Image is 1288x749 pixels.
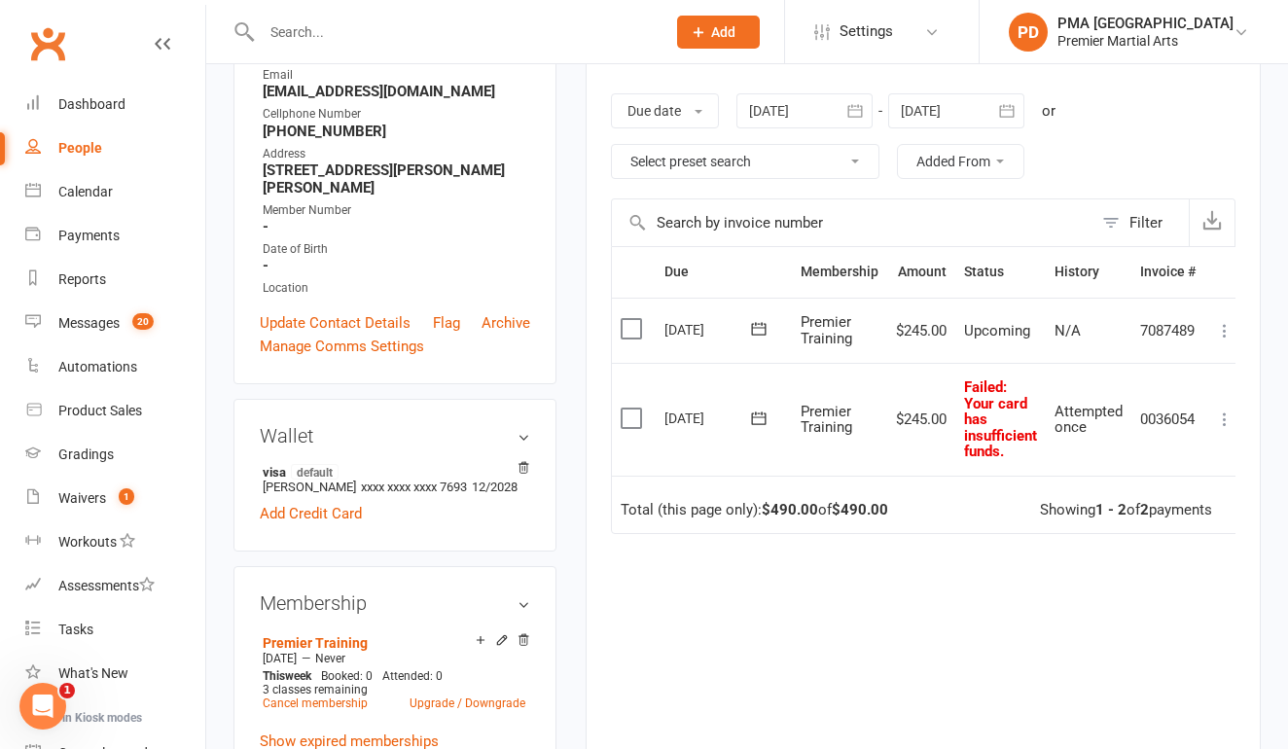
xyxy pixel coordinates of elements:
div: Cellphone Number [263,105,530,124]
strong: $490.00 [762,501,818,518]
span: N/A [1055,322,1081,339]
span: [DATE] [263,652,297,665]
td: $245.00 [887,298,955,364]
th: Status [955,247,1046,297]
h3: Membership [260,592,530,614]
span: Never [315,652,345,665]
a: People [25,126,205,170]
a: Update Contact Details [260,311,411,335]
span: Attended: 0 [382,669,443,683]
span: Add [711,24,735,40]
h3: Wallet [260,425,530,446]
span: Upcoming [964,322,1030,339]
th: Amount [887,247,955,297]
th: Membership [792,247,887,297]
span: 1 [59,683,75,698]
a: Cancel membership [263,696,368,710]
div: Total (this page only): of [621,502,888,518]
button: Due date [611,93,719,128]
a: Tasks [25,608,205,652]
strong: - [263,218,530,235]
input: Search... [256,18,652,46]
td: 0036054 [1131,363,1204,476]
div: Reports [58,271,106,287]
strong: - [263,257,530,274]
a: Gradings [25,433,205,477]
div: [DATE] [664,403,754,433]
div: Filter [1129,211,1163,234]
div: Email [263,66,530,85]
div: Address [263,145,530,163]
a: Calendar [25,170,205,214]
div: PD [1009,13,1048,52]
a: Reports [25,258,205,302]
td: 7087489 [1131,298,1204,364]
iframe: Intercom live chat [19,683,66,730]
strong: 1 - 2 [1095,501,1127,518]
a: Archive [482,311,530,335]
div: Automations [58,359,137,374]
div: Showing of payments [1040,502,1212,518]
div: week [258,669,316,683]
a: Product Sales [25,389,205,433]
div: [DATE] [664,314,754,344]
span: Attempted once [1055,403,1123,437]
strong: 2 [1140,501,1149,518]
div: Calendar [58,184,113,199]
div: Member Number [263,201,530,220]
div: Tasks [58,622,93,637]
th: Due [656,247,792,297]
strong: $490.00 [832,501,888,518]
a: Assessments [25,564,205,608]
strong: [STREET_ADDRESS][PERSON_NAME][PERSON_NAME] [263,161,530,196]
span: 20 [132,313,154,330]
input: Search by invoice number [612,199,1092,246]
a: Automations [25,345,205,389]
span: This [263,669,285,683]
a: Manage Comms Settings [260,335,424,358]
div: Location [263,279,530,298]
span: default [291,464,339,480]
a: Premier Training [263,635,368,651]
span: Settings [840,10,893,53]
strong: [PHONE_NUMBER] [263,123,530,140]
button: Filter [1092,199,1189,246]
button: Added From [897,144,1024,179]
span: 3 classes remaining [263,683,368,696]
strong: visa [263,464,520,480]
li: [PERSON_NAME] [260,461,530,497]
a: Dashboard [25,83,205,126]
span: Premier Training [801,313,852,347]
span: 1 [119,488,134,505]
a: Payments [25,214,205,258]
span: xxxx xxxx xxxx 7693 [361,480,467,494]
span: Failed [964,378,1037,460]
span: Booked: 0 [321,669,373,683]
div: Assessments [58,578,155,593]
strong: [EMAIL_ADDRESS][DOMAIN_NAME] [263,83,530,100]
a: Messages 20 [25,302,205,345]
span: : Your card has insufficient funds. [964,378,1037,460]
th: Invoice # [1131,247,1204,297]
div: People [58,140,102,156]
div: or [1042,99,1055,123]
a: Waivers 1 [25,477,205,520]
span: 12/2028 [472,480,518,494]
a: Clubworx [23,19,72,68]
div: Product Sales [58,403,142,418]
div: Date of Birth [263,240,530,259]
div: Premier Martial Arts [1057,32,1234,50]
div: Dashboard [58,96,125,112]
a: Add Credit Card [260,502,362,525]
div: Payments [58,228,120,243]
button: Add [677,16,760,49]
div: Gradings [58,446,114,462]
div: What's New [58,665,128,681]
a: Workouts [25,520,205,564]
div: Waivers [58,490,106,506]
span: Premier Training [801,403,852,437]
td: $245.00 [887,363,955,476]
div: — [258,651,530,666]
a: Upgrade / Downgrade [410,696,525,710]
a: What's New [25,652,205,695]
